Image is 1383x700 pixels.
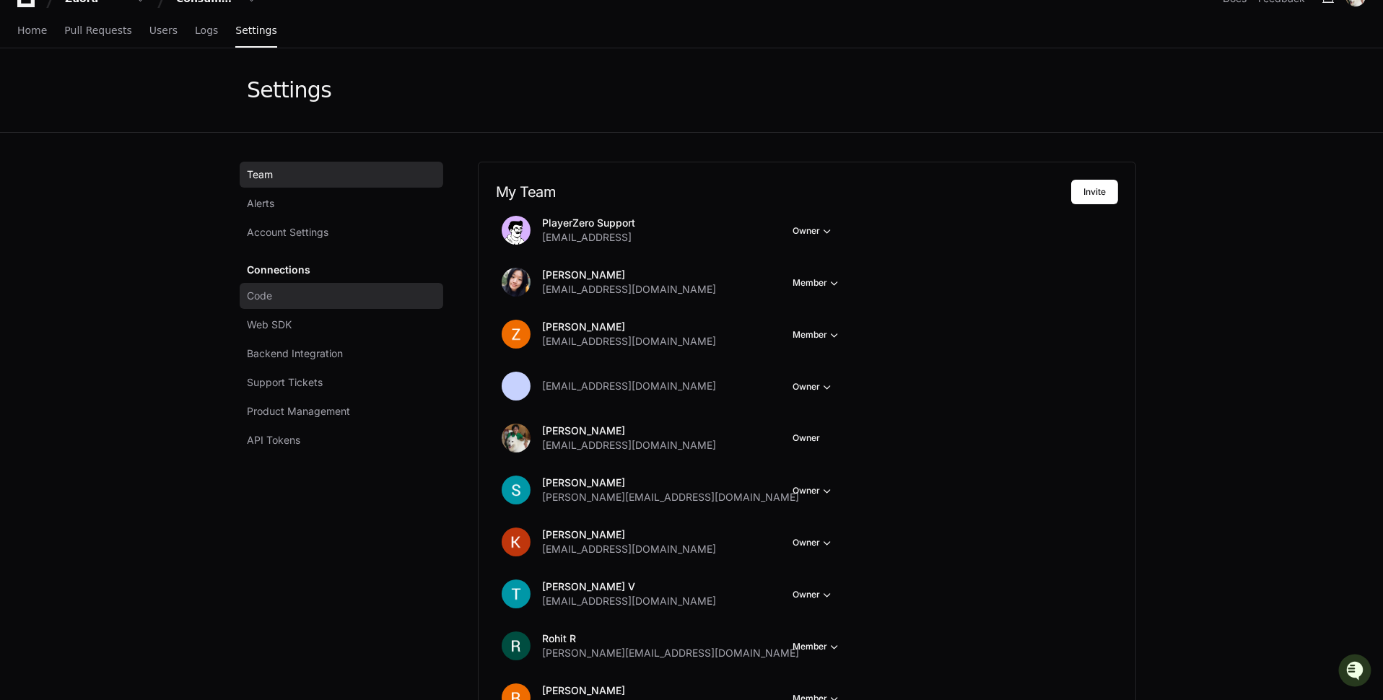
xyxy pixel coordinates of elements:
[240,398,443,424] a: Product Management
[247,196,274,211] span: Alerts
[64,26,131,35] span: Pull Requests
[149,14,178,48] a: Users
[793,276,842,290] button: Member
[793,328,842,342] button: Member
[247,404,350,419] span: Product Management
[542,579,716,594] p: [PERSON_NAME] V
[144,225,175,236] span: Pylon
[240,162,443,188] a: Team
[49,107,237,121] div: Start new chat
[45,193,117,204] span: [PERSON_NAME]
[120,193,125,204] span: •
[14,107,40,133] img: 1756235613930-3d25f9e4-fa56-45dd-b3ad-e072dfbd1548
[64,14,131,48] a: Pull Requests
[502,528,531,556] img: ACg8ocIO7jtkWN8S2iLRBR-u1BMcRY5-kg2T8U2dj_CWIxGKEUqXVg=s96-c
[14,179,38,202] img: Sidi Zhu
[542,216,635,230] p: PlayerZero Support
[14,157,97,168] div: Past conversations
[247,346,343,361] span: Backend Integration
[14,14,43,43] img: PlayerZero
[240,341,443,367] a: Backend Integration
[542,683,716,698] p: [PERSON_NAME]
[496,183,1071,201] h2: My Team
[542,379,716,393] span: [EMAIL_ADDRESS][DOMAIN_NAME]
[793,639,842,654] button: Member
[542,490,799,504] span: [PERSON_NAME][EMAIL_ADDRESS][DOMAIN_NAME]
[247,289,272,303] span: Code
[542,594,716,608] span: [EMAIL_ADDRESS][DOMAIN_NAME]
[542,334,716,349] span: [EMAIL_ADDRESS][DOMAIN_NAME]
[542,631,799,646] p: Rohit R
[149,26,178,35] span: Users
[247,77,331,103] div: Settings
[247,318,292,332] span: Web SDK
[224,154,263,171] button: See all
[793,535,834,550] button: Owner
[542,528,716,542] p: [PERSON_NAME]
[542,424,716,438] p: [PERSON_NAME]
[247,167,273,182] span: Team
[240,312,443,338] a: Web SDK
[245,111,263,128] button: Start new chat
[502,631,531,660] img: ACg8ocIKEij4f1FGmU_Gwc23jYcekLJsYtAhL7wmAZ4g31XbkJDkuQ=s96-c
[542,476,799,490] p: [PERSON_NAME]
[247,225,328,240] span: Account Settings
[235,26,276,35] span: Settings
[502,320,531,349] img: ACg8ocLA55ukTjT6Y4QERDYsSmPVW-tLPKI6gdXIPfrlojDoEsnjqQ=s96-c
[1337,652,1376,691] iframe: Open customer support
[240,369,443,395] a: Support Tickets
[793,380,834,394] button: Owner
[14,57,263,80] div: Welcome
[240,191,443,216] a: Alerts
[793,587,834,602] button: Owner
[102,224,175,236] a: Powered byPylon
[502,216,531,245] img: avatar
[502,424,531,452] img: ACg8ocLG_LSDOp7uAivCyQqIxj1Ef0G8caL3PxUxK52DC0_DO42UYdCW=s96-c
[542,268,716,282] p: [PERSON_NAME]
[128,193,157,204] span: [DATE]
[542,230,632,245] span: [EMAIL_ADDRESS]
[235,14,276,48] a: Settings
[17,14,47,48] a: Home
[542,320,716,334] p: [PERSON_NAME]
[793,484,834,498] button: Owner
[542,282,716,297] span: [EMAIL_ADDRESS][DOMAIN_NAME]
[195,14,218,48] a: Logs
[17,26,47,35] span: Home
[49,121,209,133] div: We're offline, but we'll be back soon!
[542,542,716,556] span: [EMAIL_ADDRESS][DOMAIN_NAME]
[502,579,531,608] img: ACg8ocIwJgzk95Xgw3evxVna_fQzuNAWauM5sMWdEUJt5UatUmcitw=s96-c
[502,476,531,504] img: ACg8ocIwQl8nUVuV--54wQ4vXlT90UsHRl14hmZWFd_0DEy7cbtoqw=s96-c
[247,375,323,390] span: Support Tickets
[195,26,218,35] span: Logs
[1071,180,1118,204] button: Invite
[502,268,531,297] img: ACg8ocLHYU8Q_QVc2aH0uWWb68hicQ26ALs8diVHP6v8XvCwTS-KVGiV=s96-c
[240,219,443,245] a: Account Settings
[793,432,820,444] span: Owner
[247,433,300,447] span: API Tokens
[240,283,443,309] a: Code
[542,646,799,660] span: [PERSON_NAME][EMAIL_ADDRESS][DOMAIN_NAME]
[793,224,834,238] button: Owner
[240,427,443,453] a: API Tokens
[542,438,716,452] span: [EMAIL_ADDRESS][DOMAIN_NAME]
